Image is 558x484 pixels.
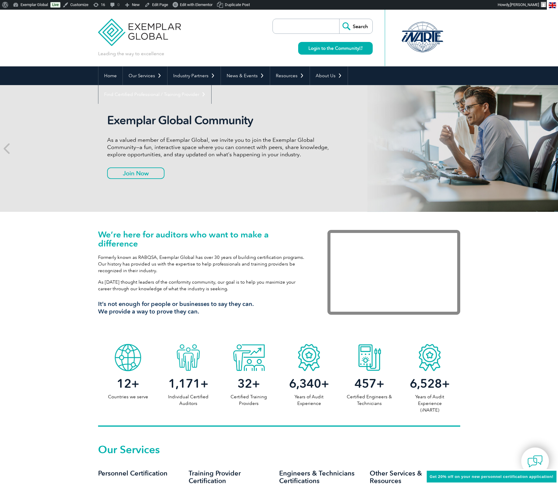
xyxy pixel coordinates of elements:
a: About Us [310,66,348,85]
p: Countries we serve [98,393,158,400]
p: Formerly known as RABQSA, Exemplar Global has over 30 years of building certification programs. O... [98,254,309,274]
p: Certified Training Providers [218,393,279,407]
a: Home [98,66,123,85]
img: open_square.png [359,46,362,50]
h3: It’s not enough for people or businesses to say they can. We provide a way to prove they can. [98,300,309,315]
span: 1,171 [168,376,200,391]
span: 457 [355,376,376,391]
a: Find Certified Professional / Training Provider [98,85,211,104]
h2: + [98,379,158,388]
p: Years of Audit Experience [279,393,339,407]
img: Exemplar Global [98,10,181,46]
span: 12 [117,376,131,391]
a: Live [50,2,60,8]
span: Get 20% off on your new personnel certification application! [430,474,553,479]
h2: + [158,379,218,388]
img: contact-chat.png [528,454,543,469]
h2: + [279,379,339,388]
a: Industry Partners [167,66,221,85]
h2: Our Services [98,445,460,454]
span: [PERSON_NAME] [510,2,539,7]
h2: + [400,379,460,388]
a: Join Now [107,167,164,179]
p: As [DATE] thought leaders of the conformity community, our goal is to help you maximize your care... [98,279,309,292]
a: Resources [270,66,310,85]
h2: Exemplar Global Community [107,113,333,127]
span: 6,528 [410,376,442,391]
span: 6,340 [289,376,321,391]
a: Login to the Community [298,42,373,55]
p: Certified Engineers & Technicians [339,393,400,407]
p: Individual Certified Auditors [158,393,218,407]
a: News & Events [221,66,270,85]
h2: + [218,379,279,388]
iframe: Exemplar Global: Working together to make a difference [327,230,460,315]
span: 32 [238,376,252,391]
h1: We’re here for auditors who want to make a difference [98,230,309,248]
span: Edit with Elementor [180,2,212,7]
a: Our Services [123,66,167,85]
h3: Personnel Certification [98,470,177,477]
p: As a valued member of Exemplar Global, we invite you to join the Exemplar Global Community—a fun,... [107,136,333,158]
h2: + [339,379,400,388]
img: en [549,2,556,8]
p: Leading the way to excellence [98,50,164,57]
p: Years of Audit Experience (iNARTE) [400,393,460,413]
input: Search [339,19,372,33]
